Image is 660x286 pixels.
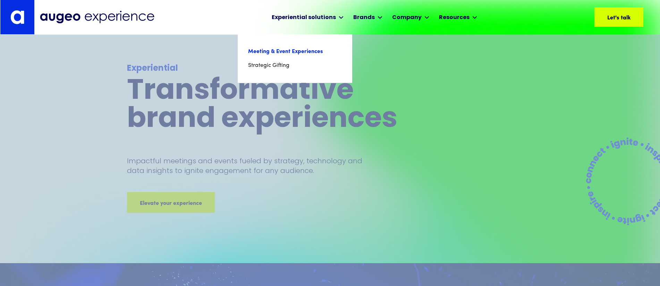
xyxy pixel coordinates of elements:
a: Let's talk [594,7,643,27]
div: Company [392,14,422,22]
div: Experiential solutions [272,14,336,22]
a: Meeting & Event Experiences [248,45,342,59]
img: Augeo Experience business unit full logo in midnight blue. [40,11,154,24]
img: Augeo's "a" monogram decorative logo in white. [10,10,24,24]
nav: Experiential solutions [238,34,352,83]
div: Resources [439,14,469,22]
a: Strategic Gifting [248,59,342,72]
div: Brands [353,14,375,22]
